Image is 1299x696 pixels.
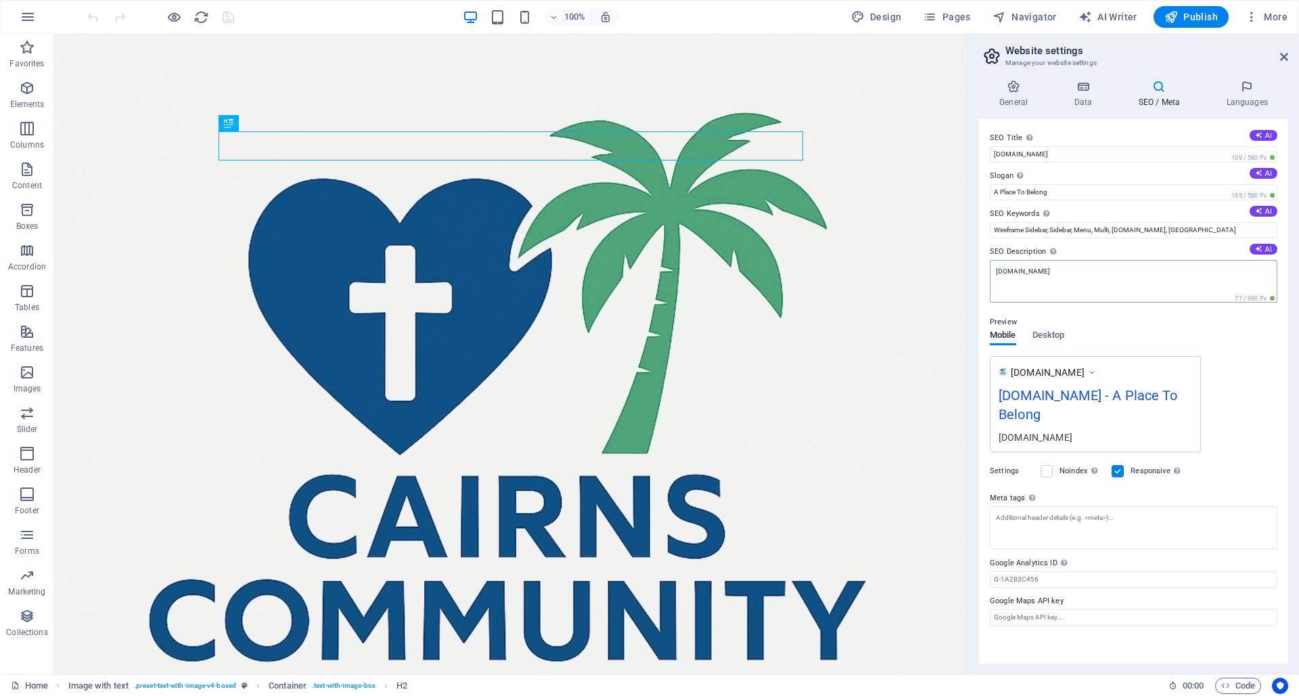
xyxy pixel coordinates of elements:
[846,6,907,28] button: Design
[846,6,907,28] div: Design (Ctrl+Alt+Y)
[1168,678,1204,694] h6: Session time
[9,58,44,69] p: Favorites
[917,6,976,28] button: Pages
[990,184,1277,200] input: Slogan...
[14,464,41,475] p: Header
[1131,463,1184,479] label: Responsive
[990,593,1277,609] label: Google Maps API key
[8,586,45,597] p: Marketing
[134,678,236,694] span: . preset-text-with-image-v4-boxed
[544,9,592,25] button: 100%
[1164,10,1218,24] span: Publish
[12,180,42,191] p: Content
[990,206,1277,222] label: SEO Keywords
[990,130,1277,146] label: SEO Title
[1239,6,1293,28] button: More
[193,9,209,25] i: Reload page
[1272,678,1288,694] button: Usercentrics
[1032,327,1065,346] span: Desktop
[851,10,902,24] span: Design
[1250,168,1277,179] button: Slogan
[564,9,586,25] h6: 100%
[1221,678,1255,694] span: Code
[16,221,39,232] p: Boxes
[1250,244,1277,255] button: SEO Description
[599,11,612,23] i: On resize automatically adjust zoom level to fit chosen device.
[990,571,1277,588] input: G-1A2B3C456
[990,168,1277,184] label: Slogan
[999,368,1007,376] img: F094AEA5-6428-47B1-A63A-C51F9D669253-YJyNHJGrT5XwKYWOp1wM2g-hO7y1Qt3Jp9dqOnKlXl20A.png
[987,6,1062,28] button: Navigator
[14,383,41,394] p: Images
[1183,678,1204,694] span: 00 00
[1250,130,1277,141] button: SEO Title
[193,9,209,25] button: reload
[1232,294,1277,303] span: 77 / 990 Px
[990,314,1017,330] p: Preview
[993,10,1057,24] span: Navigator
[990,330,1064,356] div: Preview
[68,678,408,694] nav: breadcrumb
[312,678,375,694] span: . text-with-image-box
[1011,366,1085,379] span: [DOMAIN_NAME]
[1059,463,1103,479] label: Noindex
[1229,153,1277,162] span: 109 / 580 Px
[1192,680,1194,691] span: :
[999,430,1192,444] div: [DOMAIN_NAME]
[15,505,39,516] p: Footer
[999,385,1192,431] div: [DOMAIN_NAME] - A Place To Belong
[1073,6,1143,28] button: AI Writer
[10,99,45,110] p: Elements
[1245,10,1287,24] span: More
[1229,191,1277,200] span: 165 / 580 Px
[11,678,48,694] a: Click to cancel selection. Double-click to open Pages
[923,10,970,24] span: Pages
[990,244,1277,260] label: SEO Description
[242,682,248,689] i: This element is a customizable preset
[1154,6,1229,28] button: Publish
[15,302,39,313] p: Tables
[1053,80,1118,108] h4: Data
[1118,80,1206,108] h4: SEO / Meta
[17,424,38,435] p: Slider
[979,80,1053,108] h4: General
[1078,10,1137,24] span: AI Writer
[1005,57,1261,69] h3: Manage your website settings
[269,678,306,694] span: Click to select. Double-click to edit
[990,609,1277,626] input: Google Maps API key...
[990,555,1277,571] label: Google Analytics ID
[396,678,407,694] span: Click to select. Double-click to edit
[15,546,39,557] p: Forms
[1005,45,1288,57] h2: Website settings
[11,343,43,353] p: Features
[990,327,1016,346] span: Mobile
[1215,678,1261,694] button: Code
[10,139,44,150] p: Columns
[1206,80,1288,108] h4: Languages
[166,9,182,25] button: Click here to leave preview mode and continue editing
[1250,206,1277,217] button: SEO Keywords
[990,463,1034,479] label: Settings
[6,627,47,638] p: Collections
[990,490,1277,506] label: Meta tags
[68,678,129,694] span: Click to select. Double-click to edit
[8,261,46,272] p: Accordion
